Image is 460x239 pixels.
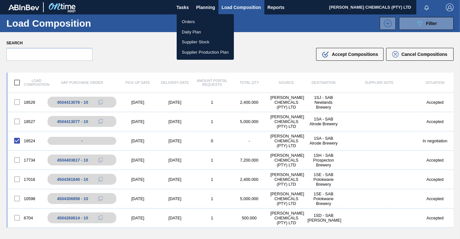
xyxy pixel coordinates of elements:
a: Supplier Production Plan [177,47,234,58]
a: Orders [177,17,234,27]
a: Supplier Stock [177,37,234,47]
a: Daily Plan [177,27,234,37]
